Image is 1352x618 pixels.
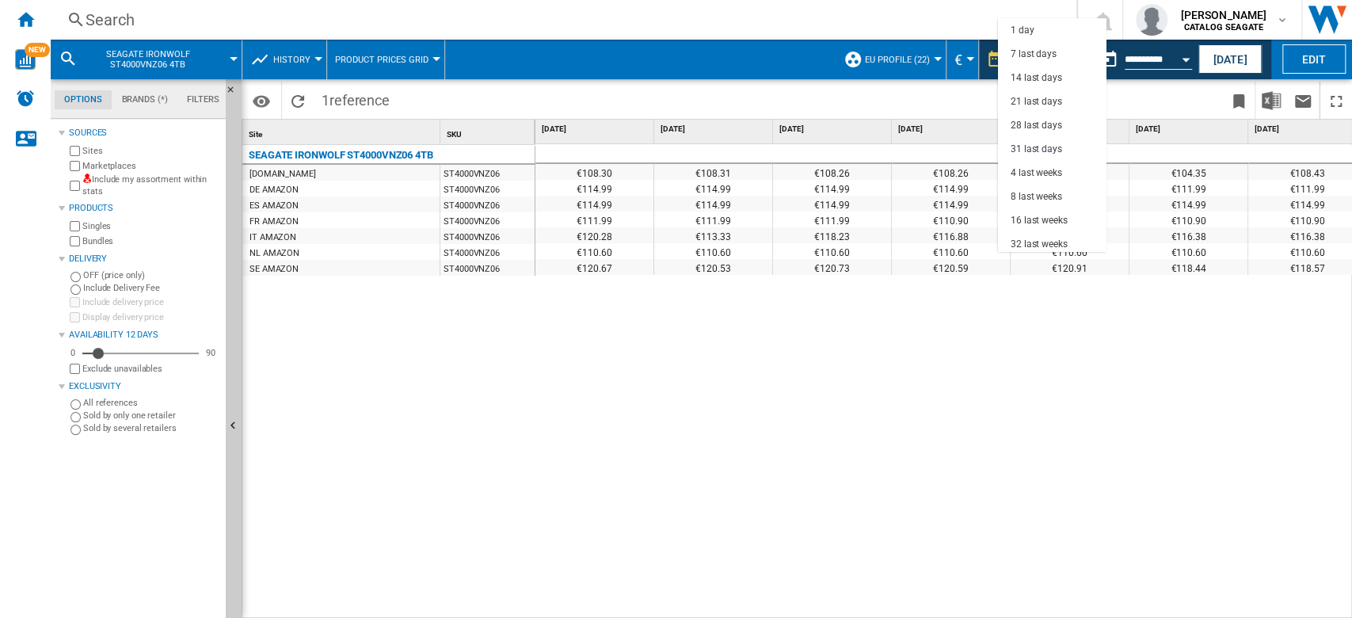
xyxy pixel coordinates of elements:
div: 28 last days [1011,119,1062,132]
div: 32 last weeks [1011,238,1068,251]
div: 16 last weeks [1011,214,1068,227]
div: 31 last days [1011,143,1062,156]
div: 21 last days [1011,95,1062,109]
div: 8 last weeks [1011,190,1062,204]
div: 7 last days [1011,48,1057,61]
div: 1 day [1011,24,1034,37]
div: 14 last days [1011,71,1062,85]
div: 4 last weeks [1011,166,1062,180]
